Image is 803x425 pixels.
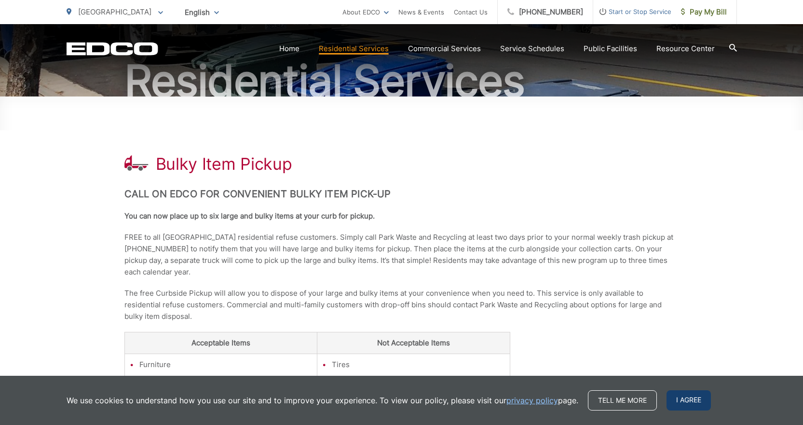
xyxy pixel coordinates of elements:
[67,395,578,406] p: We use cookies to understand how you use our site and to improve your experience. To view our pol...
[124,232,679,278] p: FREE to all [GEOGRAPHIC_DATA] residential refuse customers. Simply call Park Waste and Recycling ...
[191,338,250,347] strong: Acceptable Items
[156,154,292,174] h1: Bulky Item Pickup
[506,395,558,406] a: privacy policy
[656,43,715,55] a: Resource Center
[454,6,488,18] a: Contact Us
[681,6,727,18] span: Pay My Bill
[342,6,389,18] a: About EDCO
[124,188,679,200] h2: Call on EDCO for Convenient Bulky Item Pick-up
[78,7,151,16] span: [GEOGRAPHIC_DATA]
[124,211,375,220] strong: You can now place up to six large and bulky items at your curb for pickup.
[408,43,481,55] a: Commercial Services
[332,359,505,370] li: Tires
[67,57,737,105] h2: Residential Services
[139,359,313,370] li: Furniture
[584,43,637,55] a: Public Facilities
[398,6,444,18] a: News & Events
[588,390,657,411] a: Tell me more
[177,4,226,21] span: English
[67,42,158,55] a: EDCD logo. Return to the homepage.
[279,43,299,55] a: Home
[124,288,679,322] p: The free Curbside Pickup will allow you to dispose of your large and bulky items at your convenie...
[500,43,564,55] a: Service Schedules
[319,43,389,55] a: Residential Services
[667,390,711,411] span: I agree
[377,338,450,347] strong: Not Acceptable Items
